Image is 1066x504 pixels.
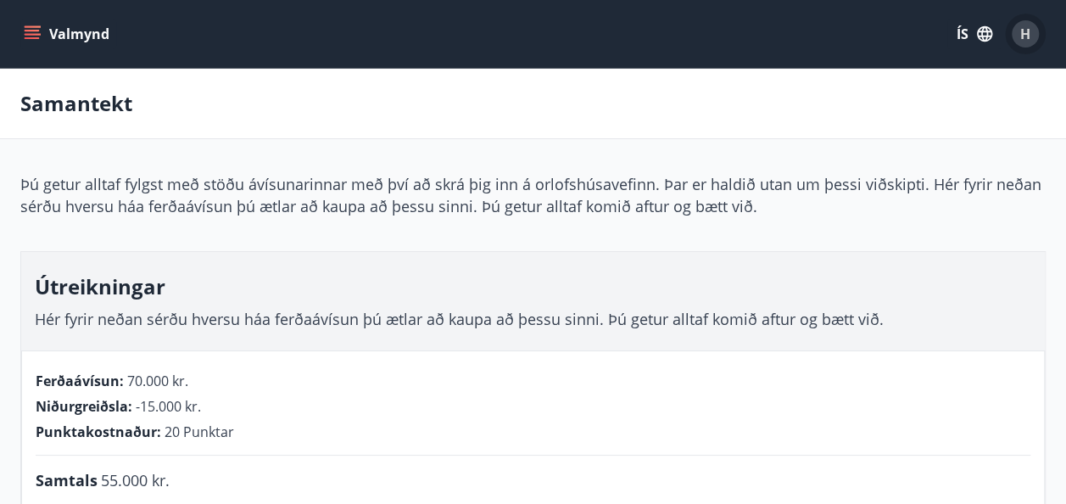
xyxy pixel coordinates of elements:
[36,469,98,491] span: Samtals
[127,372,188,390] span: 70.000 kr.
[1020,25,1030,43] span: H
[1005,14,1046,54] button: H
[136,397,201,416] span: -15.000 kr.
[20,173,1046,217] p: Þú getur alltaf fylgst með stöðu ávísunarinnar með því að skrá þig inn á orlofshúsavefinn. Þar er...
[20,19,116,49] button: menu
[36,423,161,441] span: Punktakostnaður :
[35,309,884,329] span: Hér fyrir neðan sérðu hversu háa ferðaávísun þú ætlar að kaupa að þessu sinni. Þú getur alltaf ko...
[101,469,170,491] span: 55.000 kr.
[36,372,124,390] span: Ferðaávísun :
[36,397,132,416] span: Niðurgreiðsla :
[165,423,234,441] span: 20 Punktar
[947,19,1002,49] button: ÍS
[20,89,132,118] p: Samantekt
[35,272,1031,301] h3: Útreikningar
